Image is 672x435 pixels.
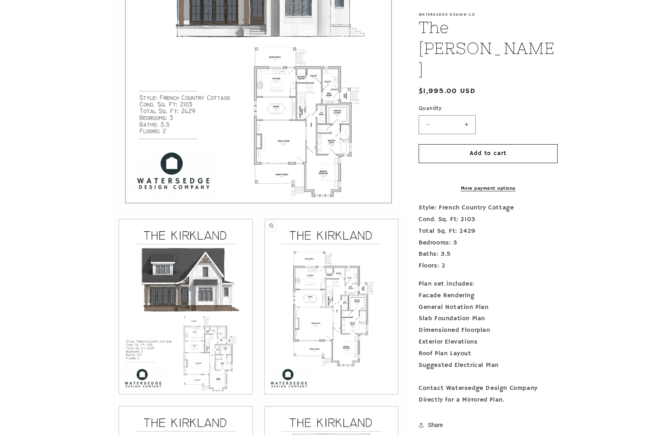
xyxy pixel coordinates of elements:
[419,202,558,272] p: Style: French Country Cottage Cond. Sq. Ft: 2103 Total Sq. Ft: 2429 Bedrooms: 3 Baths: 3.5 Floors: 2
[419,313,558,325] div: Slab Foundation Plan
[419,17,558,80] h1: The [PERSON_NAME]
[419,348,558,360] div: Roof Plan Layout
[419,144,558,163] button: Add to cart
[419,302,558,313] div: General Notation Plan
[419,383,558,406] div: Contact Watersedge Design Company Directly for a Mirrored Plan.
[419,12,558,17] p: Watersedge Design Co
[419,290,558,302] div: Facade Rendering
[419,336,558,348] div: Exterior Elevations
[419,325,558,336] div: Dimensioned Floorplan
[419,278,558,290] div: Plan set includes:
[419,86,475,97] span: $1,995.00 USD
[419,416,445,434] button: Share
[419,105,558,113] label: Quantity
[419,185,558,192] a: More payment options
[419,360,558,371] div: Suggested Electrical Plan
